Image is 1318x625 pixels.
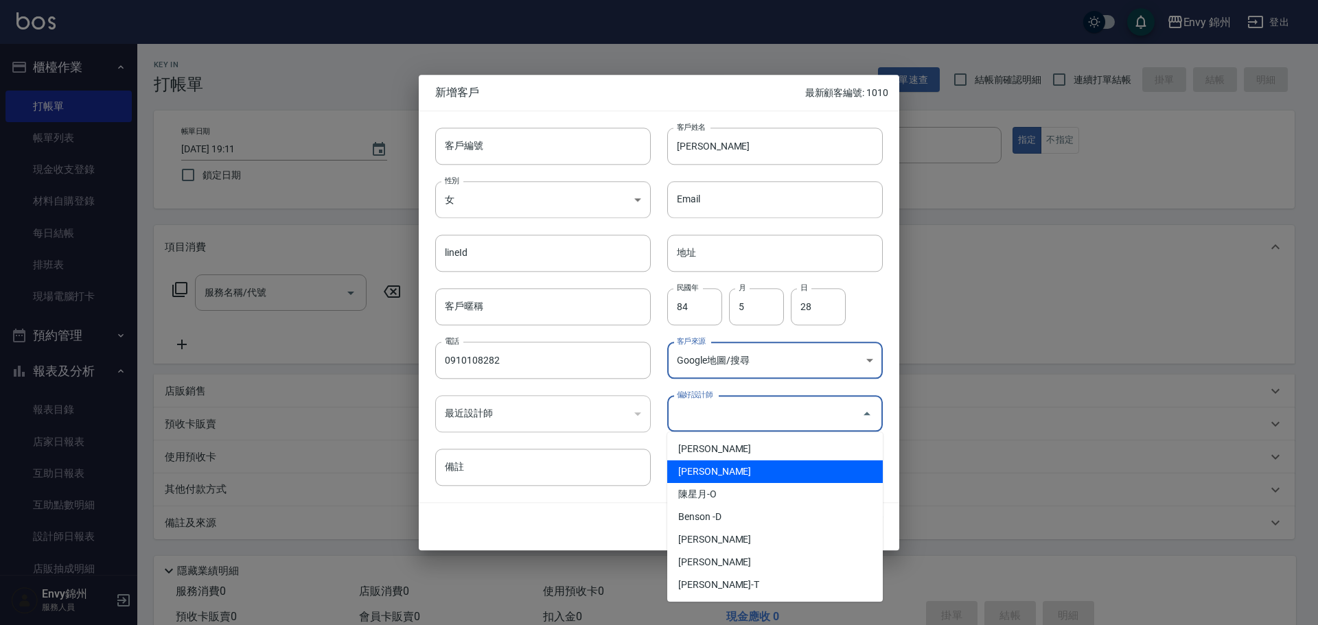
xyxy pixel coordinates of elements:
label: 性別 [445,175,459,185]
button: Close [856,403,878,425]
li: [PERSON_NAME]-T [667,574,883,596]
li: [PERSON_NAME] [667,528,883,551]
label: 客戶姓名 [677,121,706,132]
li: [PERSON_NAME] [667,551,883,574]
span: 新增客戶 [435,86,805,99]
label: 月 [739,282,745,292]
li: 陳星月-O [667,483,883,506]
p: 最新顧客編號: 1010 [805,86,888,100]
label: 日 [800,282,807,292]
label: 偏好設計師 [677,389,713,399]
li: [PERSON_NAME] [667,460,883,483]
label: 客戶來源 [677,335,706,346]
li: [PERSON_NAME] [667,438,883,460]
div: 女 [435,181,651,218]
label: 電話 [445,335,459,346]
div: Google地圖/搜尋 [667,342,883,379]
label: 民國年 [677,282,698,292]
li: Benson -D [667,506,883,528]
